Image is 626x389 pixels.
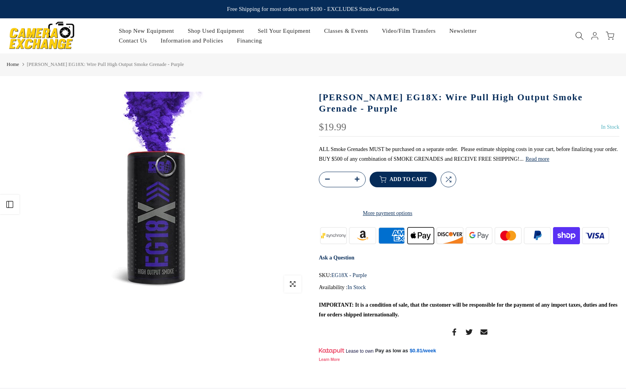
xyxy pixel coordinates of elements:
[436,226,465,245] img: discover
[112,26,181,36] a: Shop New Equipment
[319,302,617,318] strong: IMPORTANT: It is a condition of sale, that the customer will be responsible for the payment of an...
[375,347,408,354] span: Pay as low as
[348,226,377,245] img: amazon payments
[230,36,269,46] a: Financing
[53,92,260,298] img: Enola Gaye EG18X: Wire Pull High Output Smoke Grenade - Purple Props - Special Effects Enola Gaye...
[319,357,340,362] a: Learn More
[319,208,456,218] a: More payment options
[346,348,373,354] span: Lease to own
[581,226,610,245] img: visa
[464,226,494,245] img: google pay
[389,177,427,182] span: Add to cart
[375,26,443,36] a: Video/Film Transfers
[525,156,549,163] button: Read more
[319,144,619,164] p: ALL Smoke Grenades MUST be purchased on a separate order. Please estimate shipping costs in your ...
[601,124,619,130] span: In Stock
[523,226,552,245] img: paypal
[451,327,458,337] a: Share on Facebook
[552,226,581,245] img: shopify pay
[370,172,437,187] button: Add to cart
[319,270,619,280] div: SKU:
[347,284,366,290] span: In Stock
[181,26,251,36] a: Shop Used Equipment
[319,255,354,261] a: Ask a Question
[317,26,375,36] a: Classes & Events
[319,282,619,292] div: Availability :
[480,327,487,337] a: Share on Email
[112,36,154,46] a: Contact Us
[319,226,348,245] img: synchrony
[154,36,230,46] a: Information and Policies
[331,270,367,280] span: EG18X - Purple
[251,26,317,36] a: Sell Your Equipment
[443,26,484,36] a: Newsletter
[466,327,473,337] a: Share on Twitter
[410,347,436,354] a: $0.81/week
[377,226,406,245] img: american express
[227,6,399,12] strong: Free Shipping for most orders over $100 - EXCLUDES Smoke Grenades
[7,60,19,68] a: Home
[319,92,619,114] h1: [PERSON_NAME] EG18X: Wire Pull High Output Smoke Grenade - Purple
[27,61,184,67] span: [PERSON_NAME] EG18X: Wire Pull High Output Smoke Grenade - Purple
[494,226,523,245] img: master
[406,226,436,245] img: apple pay
[319,122,346,132] div: $19.99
